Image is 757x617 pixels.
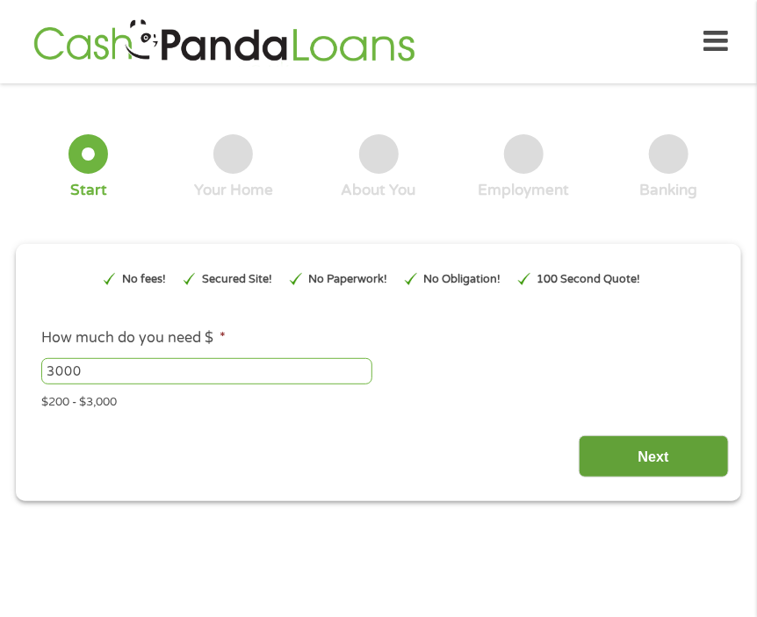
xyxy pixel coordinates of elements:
[639,181,697,200] div: Banking
[123,271,167,288] p: No fees!
[537,271,641,288] p: 100 Second Quote!
[579,435,729,478] input: Next
[70,181,107,200] div: Start
[41,329,226,348] label: How much do you need $
[309,271,388,288] p: No Paperwork!
[342,181,416,200] div: About You
[194,181,273,200] div: Your Home
[28,17,420,67] img: GetLoanNow Logo
[478,181,569,200] div: Employment
[203,271,273,288] p: Secured Site!
[41,388,716,412] div: $200 - $3,000
[424,271,501,288] p: No Obligation!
